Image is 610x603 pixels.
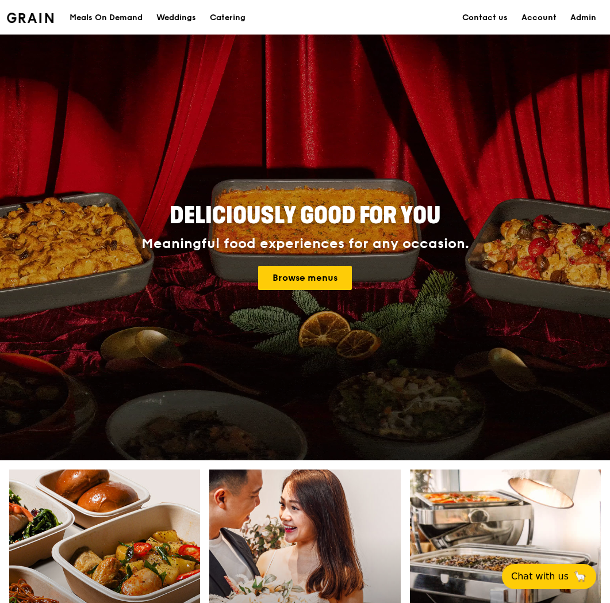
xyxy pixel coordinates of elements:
a: Admin [563,1,603,35]
span: Chat with us [511,570,569,583]
a: Weddings [149,1,203,35]
span: 🦙 [573,570,587,583]
div: Meals On Demand [70,1,143,35]
span: Deliciously good for you [170,202,440,230]
a: Account [515,1,563,35]
img: Grain [7,13,53,23]
button: Chat with us🦙 [502,564,596,589]
div: Weddings [156,1,196,35]
a: Catering [203,1,252,35]
div: Catering [210,1,245,35]
a: Contact us [455,1,515,35]
a: Browse menus [258,266,352,290]
div: Meaningful food experiences for any occasion. [98,236,512,252]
